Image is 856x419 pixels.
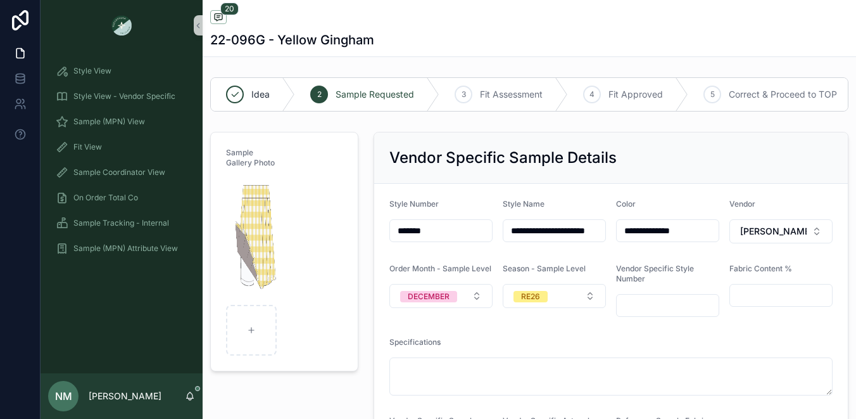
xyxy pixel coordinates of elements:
span: Style Name [503,199,544,209]
h2: Vendor Specific Sample Details [389,148,617,168]
span: [PERSON_NAME] [740,225,807,238]
span: Fit Assessment [480,88,543,101]
span: 20 [220,3,239,15]
button: Select Button [389,284,493,308]
span: Color [616,199,636,209]
p: [PERSON_NAME] [89,390,161,403]
span: Sample Requested [336,88,414,101]
span: Vendor Specific Style Number [616,264,694,283]
h1: 22-096G - Yellow Gingham [210,31,374,49]
span: NM [55,389,72,404]
span: Vendor [729,199,755,209]
a: Sample (MPN) View [48,110,195,133]
span: Sample (MPN) Attribute View [73,243,178,254]
span: Fit View [73,142,102,152]
img: Screenshot-2025-08-07-at-11.42.13-AM.png [226,178,279,300]
span: Sample Coordinator View [73,167,165,177]
span: 4 [589,89,595,100]
a: Style View [48,60,195,82]
button: Select Button [503,284,606,308]
span: Fit Approved [608,88,663,101]
span: Fabric Content % [729,264,792,273]
a: Fit View [48,136,195,158]
span: Season - Sample Level [503,264,586,273]
button: Select Button [729,219,833,243]
span: Idea [251,88,270,101]
a: On Order Total Co [48,186,195,209]
span: Style View [73,66,111,76]
img: App logo [111,15,132,35]
span: 3 [462,89,466,100]
a: Style View - Vendor Specific [48,85,195,108]
span: Style View - Vendor Specific [73,91,175,101]
span: Sample Tracking - Internal [73,218,169,228]
span: On Order Total Co [73,193,138,203]
span: Sample (MPN) View [73,117,145,127]
a: Sample Tracking - Internal [48,212,195,235]
a: Sample Coordinator View [48,161,195,184]
span: Sample Gallery Photo [226,148,275,167]
button: 20 [210,10,227,26]
span: 5 [710,89,715,100]
span: Correct & Proceed to TOP [729,88,837,101]
span: 2 [317,89,322,100]
a: Sample (MPN) Attribute View [48,237,195,260]
div: DECEMBER [408,291,450,302]
span: Style Number [389,199,439,209]
span: Specifications [389,337,441,347]
span: Order Month - Sample Level [389,264,491,273]
div: scrollable content [41,51,203,276]
div: RE26 [521,291,540,302]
